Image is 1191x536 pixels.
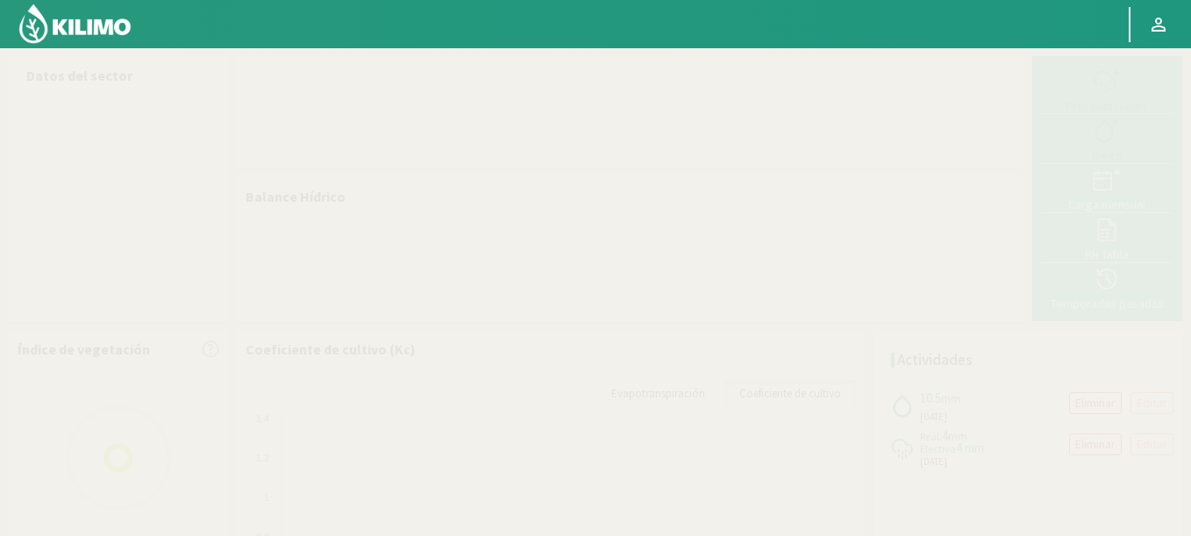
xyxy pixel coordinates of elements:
[246,339,416,360] p: Coeficiente de cultivo (Kc)
[941,390,960,406] span: mm
[1069,433,1122,455] button: Eliminar
[1041,164,1173,213] button: Carga mensual
[1075,393,1116,413] p: Eliminar
[920,442,956,455] span: Efectiva
[264,492,269,503] text: 1
[256,413,269,424] text: 1.4
[920,389,941,406] span: 10.5
[920,430,942,443] span: Real:
[1041,263,1173,312] button: Temporadas pasadas
[1046,149,1168,161] div: Riego
[942,427,948,444] span: 4
[26,65,210,86] p: Datos del sector
[1075,434,1116,454] p: Eliminar
[956,440,984,456] span: 4 mm
[948,428,967,444] span: mm
[1130,392,1173,414] button: Editar
[1137,434,1167,454] p: Editar
[1046,198,1168,211] div: Carga mensual
[18,339,150,360] p: Índice de vegetación
[897,352,973,368] h4: Actividades
[596,379,720,409] a: Evapotranspiración
[1046,297,1168,310] div: Temporadas pasadas
[246,186,346,207] p: Balance Hídrico
[920,410,947,425] span: [DATE]
[1046,100,1168,112] div: Precipitaciones
[1069,392,1122,414] button: Eliminar
[724,379,856,409] a: Coeficiente de cultivo
[18,3,132,45] img: Kilimo
[1137,393,1167,413] p: Editar
[1041,65,1173,114] button: Precipitaciones
[920,454,947,469] span: [DATE]
[256,453,269,463] text: 1.2
[1041,213,1173,262] button: BH Tabla
[1130,433,1173,455] button: Editar
[1041,114,1173,163] button: Riego
[1046,248,1168,261] div: BH Tabla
